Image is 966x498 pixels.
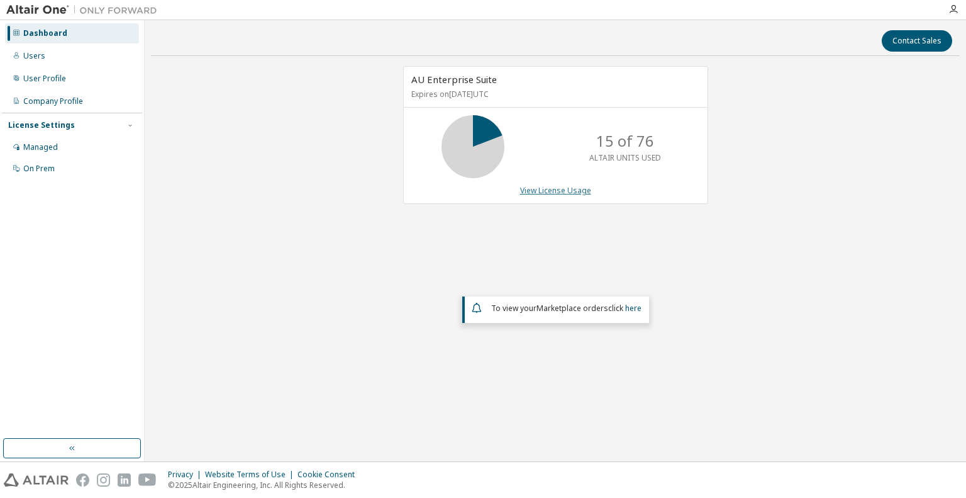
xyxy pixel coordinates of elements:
em: Marketplace orders [536,303,608,314]
div: Managed [23,142,58,152]
p: 15 of 76 [596,130,654,152]
a: View License Usage [520,185,591,196]
div: Company Profile [23,96,83,106]
p: ALTAIR UNITS USED [589,152,661,163]
img: instagram.svg [97,473,110,487]
div: License Settings [8,120,75,130]
div: Users [23,51,45,61]
span: To view your click [491,303,641,314]
img: facebook.svg [76,473,89,487]
span: AU Enterprise Suite [411,73,497,86]
p: Expires on [DATE] UTC [411,89,697,99]
p: © 2025 Altair Engineering, Inc. All Rights Reserved. [168,480,362,490]
img: linkedin.svg [118,473,131,487]
img: altair_logo.svg [4,473,69,487]
div: Cookie Consent [297,470,362,480]
div: On Prem [23,164,55,174]
img: youtube.svg [138,473,157,487]
div: User Profile [23,74,66,84]
a: here [625,303,641,314]
div: Dashboard [23,28,67,38]
button: Contact Sales [882,30,952,52]
div: Privacy [168,470,205,480]
img: Altair One [6,4,164,16]
div: Website Terms of Use [205,470,297,480]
